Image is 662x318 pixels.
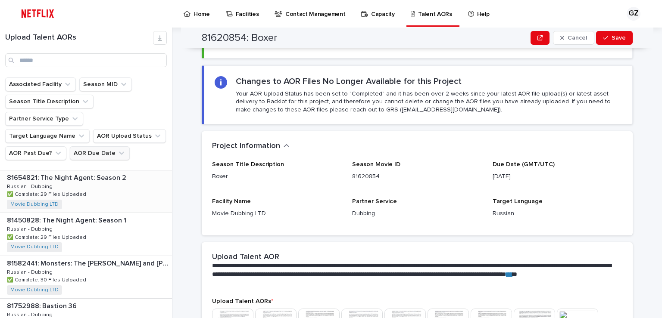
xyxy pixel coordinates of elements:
p: Russian - Dubbing [7,225,54,232]
span: Due Date (GMT/UTC) [493,161,555,167]
p: Your AOR Upload Status has been set to "Completed" and it has been over 2 weeks since your latest... [236,90,622,114]
button: Season Title Description [5,95,94,108]
button: Partner Service Type [5,112,83,126]
span: Save [612,35,626,41]
a: Movie Dubbing LTD [10,201,59,207]
button: Cancel [553,31,594,45]
p: 81450828: The Night Agent: Season 1 [7,215,128,225]
p: 81582441: Monsters: The Lyle and Erik Menendez Story [7,258,170,268]
button: Target Language Name [5,129,90,143]
h1: Upload Talent AORs [5,33,153,43]
span: Partner Service [352,198,397,204]
h2: Project Information [212,142,280,151]
h2: 81620854: Boxer [202,32,277,44]
a: Movie Dubbing LTD [10,244,59,250]
span: Target Language [493,198,543,204]
h2: Upload Talent AOR [212,253,279,262]
p: ✅ Complete: 30 Files Uploaded [7,275,88,283]
h2: Changes to AOR Files No Longer Available for this Project [236,76,462,86]
span: Facility Name [212,198,251,204]
p: ✅ Complete: 29 Files Uploaded [7,233,88,241]
p: Russian [493,209,622,218]
span: Season Movie ID [352,161,400,167]
span: Upload Talent AORs [212,298,273,304]
button: Season MID [79,77,132,91]
p: Movie Dubbing LTD [212,209,342,218]
p: Boxer [212,172,342,181]
p: ✅ Complete: 29 Files Uploaded [7,190,88,198]
p: 81654821: The Night Agent: Season 2 [7,172,128,182]
p: Russian - Dubbing [7,310,54,318]
button: AOR Past Due? [5,146,66,160]
button: Save [596,31,633,45]
img: ifQbXi3ZQGMSEF7WDB7W [17,5,58,22]
p: Dubbing [352,209,482,218]
p: [DATE] [493,172,622,181]
a: Movie Dubbing LTD [10,287,59,293]
button: Project Information [212,142,290,151]
p: 81620854 [352,172,482,181]
p: 81752988: Bastion 36 [7,300,78,310]
span: Cancel [568,35,587,41]
p: Russian - Dubbing [7,268,54,275]
button: AOR Due Date [70,146,130,160]
button: AOR Upload Status [93,129,166,143]
p: Russian - Dubbing [7,182,54,190]
button: Associated Facility [5,77,76,91]
span: Season Title Description [212,161,284,167]
input: Search [5,53,167,67]
div: GZ [627,7,640,21]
